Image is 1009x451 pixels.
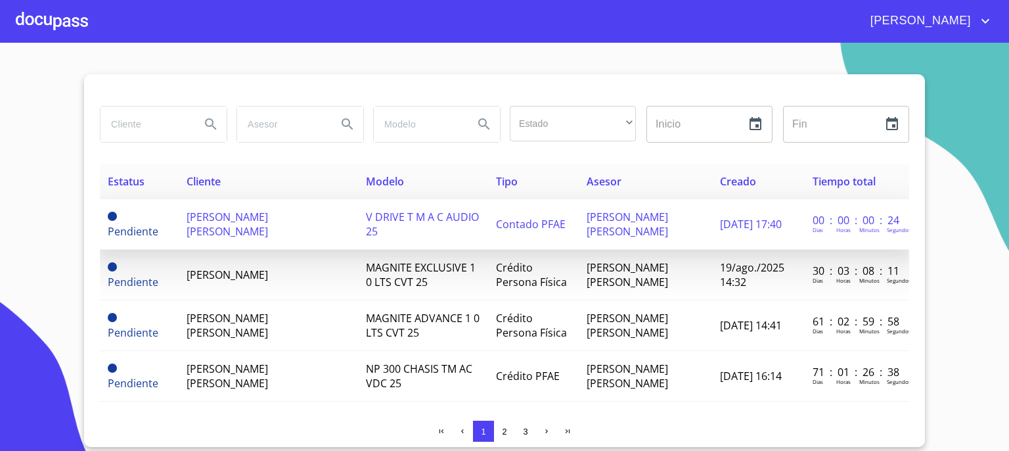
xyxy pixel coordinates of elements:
[496,311,567,340] span: Crédito Persona Física
[836,277,851,284] p: Horas
[187,311,268,340] span: [PERSON_NAME] [PERSON_NAME]
[496,369,560,383] span: Crédito PFAE
[813,327,823,335] p: Dias
[813,226,823,233] p: Dias
[195,108,227,140] button: Search
[813,314,901,329] p: 61 : 02 : 59 : 58
[587,362,668,391] span: [PERSON_NAME] [PERSON_NAME]
[108,313,117,322] span: Pendiente
[108,174,145,189] span: Estatus
[836,378,851,385] p: Horas
[836,226,851,233] p: Horas
[887,378,911,385] p: Segundos
[587,260,668,289] span: [PERSON_NAME] [PERSON_NAME]
[366,260,476,289] span: MAGNITE EXCLUSIVE 1 0 LTS CVT 25
[496,174,518,189] span: Tipo
[587,174,621,189] span: Asesor
[502,427,506,437] span: 2
[813,213,901,227] p: 00 : 00 : 00 : 24
[108,364,117,373] span: Pendiente
[187,268,268,282] span: [PERSON_NAME]
[587,311,668,340] span: [PERSON_NAME] [PERSON_NAME]
[366,210,479,239] span: V DRIVE T M A C AUDIO 25
[515,421,536,442] button: 3
[887,327,911,335] p: Segundos
[237,107,326,142] input: search
[366,311,480,340] span: MAGNITE ADVANCE 1 0 LTS CVT 25
[187,210,268,239] span: [PERSON_NAME] [PERSON_NAME]
[108,224,158,239] span: Pendiente
[859,378,880,385] p: Minutos
[523,427,527,437] span: 3
[859,277,880,284] p: Minutos
[887,226,911,233] p: Segundos
[859,226,880,233] p: Minutos
[108,275,158,289] span: Pendiente
[720,260,784,289] span: 19/ago./2025 14:32
[813,365,901,379] p: 71 : 01 : 26 : 38
[187,362,268,391] span: [PERSON_NAME] [PERSON_NAME]
[473,421,494,442] button: 1
[494,421,515,442] button: 2
[108,262,117,272] span: Pendiente
[332,108,363,140] button: Search
[813,174,876,189] span: Tiempo total
[366,174,404,189] span: Modelo
[887,277,911,284] p: Segundos
[108,212,117,221] span: Pendiente
[813,378,823,385] p: Dias
[496,217,566,231] span: Contado PFAE
[496,260,567,289] span: Crédito Persona Física
[720,217,782,231] span: [DATE] 17:40
[187,174,221,189] span: Cliente
[813,264,901,278] p: 30 : 03 : 08 : 11
[720,174,756,189] span: Creado
[813,277,823,284] p: Dias
[108,325,158,340] span: Pendiente
[366,362,472,391] span: NP 300 CHASIS TM AC VDC 25
[836,327,851,335] p: Horas
[859,327,880,335] p: Minutos
[861,11,993,32] button: account of current user
[468,108,500,140] button: Search
[587,210,668,239] span: [PERSON_NAME] [PERSON_NAME]
[861,11,977,32] span: [PERSON_NAME]
[720,369,782,383] span: [DATE] 16:14
[720,318,782,333] span: [DATE] 14:41
[510,106,636,141] div: ​
[374,107,463,142] input: search
[101,107,190,142] input: search
[481,427,485,437] span: 1
[108,376,158,391] span: Pendiente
